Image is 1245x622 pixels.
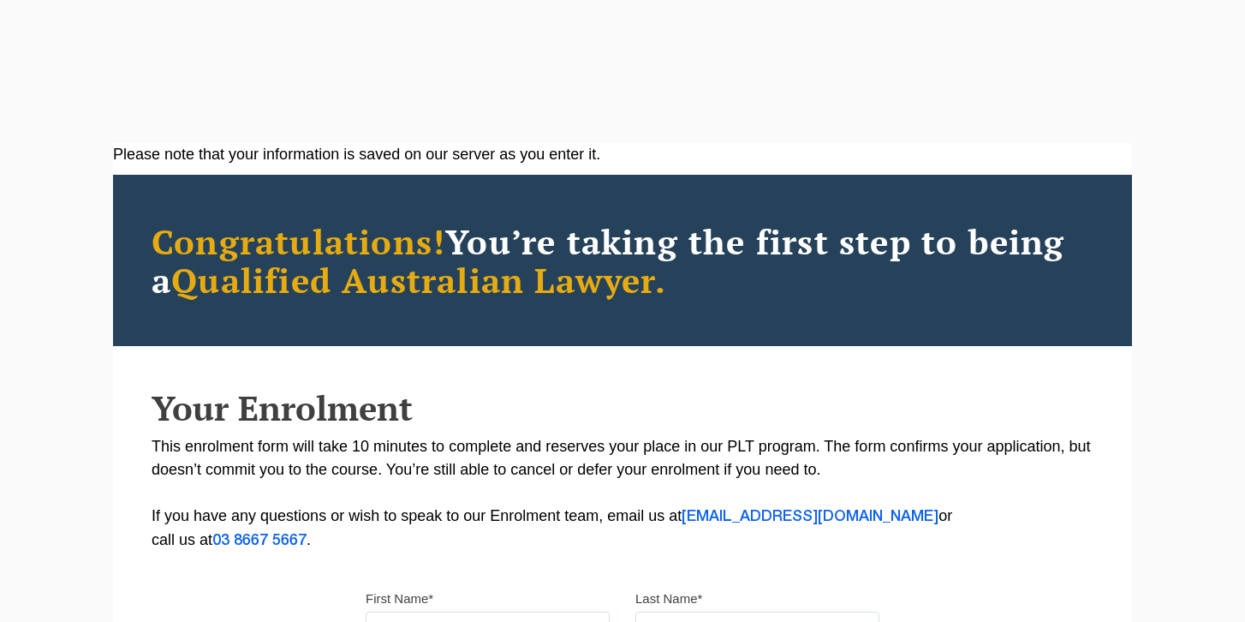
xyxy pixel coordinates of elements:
[152,435,1093,553] p: This enrolment form will take 10 minutes to complete and reserves your place in our PLT program. ...
[152,218,445,264] span: Congratulations!
[635,590,702,607] label: Last Name*
[152,389,1093,427] h2: Your Enrolment
[212,534,307,547] a: 03 8667 5667
[682,510,938,523] a: [EMAIL_ADDRESS][DOMAIN_NAME]
[171,257,666,302] span: Qualified Australian Lawyer.
[366,590,433,607] label: First Name*
[152,222,1093,299] h2: You’re taking the first step to being a
[113,143,1132,166] div: Please note that your information is saved on our server as you enter it.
